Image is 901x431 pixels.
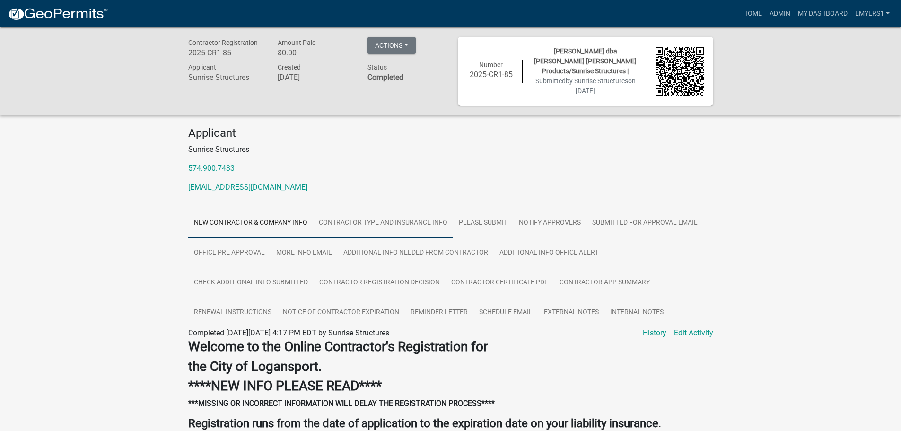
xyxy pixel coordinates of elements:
a: 574.900.7433 [188,164,235,173]
a: More info Email [271,238,338,268]
span: Contractor Registration [188,39,258,46]
span: Completed [DATE][DATE] 4:17 PM EDT by Sunrise Structures [188,328,389,337]
a: SUBMITTED FOR APPROVAL EMAIL [586,208,703,238]
a: Reminder letter [405,298,473,328]
span: Amount Paid [278,39,316,46]
h6: 2025-CR1-85 [467,70,516,79]
strong: Registration runs from the date of application to the expiration date on your liability insurance [188,417,658,430]
h4: . [188,417,713,431]
strong: the City of Logansport. [188,359,322,374]
a: Home [739,5,766,23]
a: lmyers1 [851,5,893,23]
a: Renewal instructions [188,298,277,328]
a: Admin [766,5,794,23]
a: Office Pre Approval [188,238,271,268]
span: Number [479,61,503,69]
a: Additional Info office alert [494,238,604,268]
a: Contractor app summary [554,268,656,298]
img: QR code [656,47,704,96]
strong: ***MISSING OR INCORRECT INFORMATION WILL DELAY THE REGISTRATION PROCESS**** [188,399,495,408]
span: by Sunrise Structures [566,77,628,85]
a: Contractor Registration Decision [314,268,446,298]
a: External Notes [538,298,604,328]
a: Please Submit [453,208,513,238]
h6: Sunrise Structures [188,73,264,82]
span: Status [367,63,387,71]
strong: Completed [367,73,403,82]
a: Notify Approvers [513,208,586,238]
a: New Contractor & Company Info [188,208,313,238]
span: Submitted on [DATE] [535,77,636,95]
a: Notice of Contractor Expiration [277,298,405,328]
a: Edit Activity [674,327,713,339]
a: Contractor Type and Insurance Info [313,208,453,238]
span: Created [278,63,301,71]
a: Check Additional Info Submitted [188,268,314,298]
span: Applicant [188,63,216,71]
h6: $0.00 [278,48,353,57]
p: Sunrise Structures [188,144,713,155]
h6: [DATE] [278,73,353,82]
a: Contractor Certificate PDF [446,268,554,298]
h6: 2025-CR1-85 [188,48,264,57]
a: Internal Notes [604,298,669,328]
strong: Welcome to the Online Contractor's Registration for [188,339,488,354]
a: Schedule Email [473,298,538,328]
span: [PERSON_NAME] dba [PERSON_NAME] [PERSON_NAME] Products/Sunrise Structures | [534,47,637,75]
a: My Dashboard [794,5,851,23]
a: History [643,327,666,339]
button: Actions [367,37,416,54]
a: [EMAIL_ADDRESS][DOMAIN_NAME] [188,183,307,192]
a: Additional Info needed from Contractor [338,238,494,268]
h4: Applicant [188,126,713,140]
